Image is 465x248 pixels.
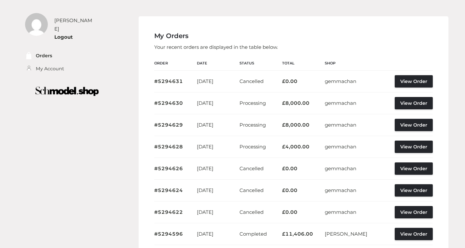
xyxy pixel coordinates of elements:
bdi: 11,406.00 [282,231,313,237]
a: gemmachan [325,78,356,84]
span: Completed [239,231,267,237]
span: Processing [239,122,266,128]
a: gemmachan [325,100,356,106]
a: View Order [395,97,433,109]
a: gemmachan [325,209,356,215]
a: #5294622 [154,209,183,215]
a: #5294631 [154,78,183,84]
a: #5294624 [154,187,183,193]
bdi: 8,000.00 [282,122,309,128]
span: £ [282,78,285,84]
time: [DATE] [197,209,213,215]
span: Cancelled [239,78,264,84]
a: #5294630 [154,100,183,106]
div: [PERSON_NAME] [54,16,95,33]
a: View Order [395,141,433,153]
time: [DATE] [197,231,213,237]
a: #5294596 [154,231,183,237]
a: gemmachan [325,187,356,193]
time: [DATE] [197,187,213,193]
span: Shop [325,61,335,65]
span: Processing [239,100,266,106]
span: £ [282,144,285,150]
span: Processing [239,144,266,150]
a: gemmachan [325,144,356,150]
time: [DATE] [197,165,213,172]
span: Order [154,61,168,65]
span: £ [282,231,285,237]
bdi: 0.00 [282,78,297,84]
img: boutique-logo.png [21,82,113,101]
span: £ [282,100,285,106]
a: View Order [395,228,433,240]
a: gemmachan [325,165,356,172]
bdi: 0.00 [282,187,297,193]
span: Cancelled [239,209,264,215]
time: [DATE] [197,100,213,106]
time: [DATE] [197,144,213,150]
span: Total [282,61,294,65]
span: £ [282,209,285,215]
a: #5294626 [154,165,183,172]
span: £ [282,165,285,172]
bdi: 0.00 [282,165,297,172]
bdi: 8,000.00 [282,100,309,106]
h4: My Orders [154,32,433,40]
a: View Order [395,162,433,175]
span: £ [282,122,285,128]
a: Orders [36,52,52,60]
a: gemmachan [325,122,356,128]
a: #5294629 [154,122,183,128]
a: My Account [36,65,64,73]
a: View Order [395,206,433,218]
a: View Order [395,75,433,88]
span: Status [239,61,254,65]
time: [DATE] [197,78,213,84]
span: Date [197,61,207,65]
span: Cancelled [239,187,264,193]
p: Your recent orders are displayed in the table below. [154,43,433,51]
span: £ [282,187,285,193]
a: [PERSON_NAME] [325,231,367,237]
time: [DATE] [197,122,213,128]
a: View Order [395,184,433,197]
a: Logout [54,34,73,40]
bdi: 0.00 [282,209,297,215]
a: View Order [395,119,433,131]
bdi: 4,000.00 [282,144,309,150]
a: #5294628 [154,144,183,150]
span: Cancelled [239,165,264,172]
